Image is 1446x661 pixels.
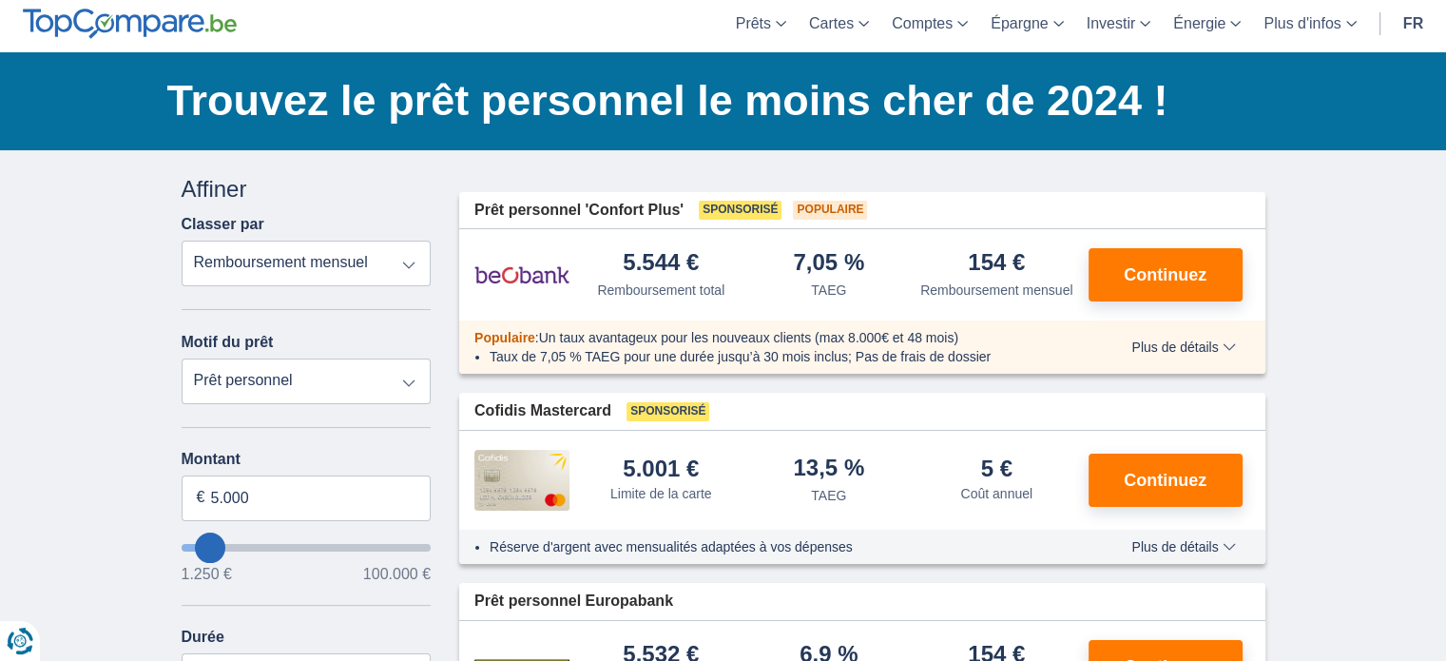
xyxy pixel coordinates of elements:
[182,451,432,468] label: Montant
[474,591,673,612] span: Prêt personnel Europabank
[474,400,611,422] span: Cofidis Mastercard
[1124,266,1206,283] span: Continuez
[920,281,1072,300] div: Remboursement mensuel
[811,486,846,505] div: TAEG
[623,251,699,277] div: 5.544 €
[793,457,864,482] div: 13,5 %
[1131,540,1235,554] span: Plus de détails
[167,71,1265,130] h1: Trouvez le prêt personnel le moins cher de 2024 !
[1089,248,1243,301] button: Continuez
[968,251,1025,277] div: 154 €
[182,216,264,233] label: Classer par
[363,567,431,582] span: 100.000 €
[1089,454,1243,507] button: Continuez
[182,629,224,646] label: Durée
[182,334,274,351] label: Motif du prêt
[197,487,205,509] span: €
[490,537,1076,556] li: Réserve d'argent avec mensualités adaptées à vos dépenses
[960,484,1032,503] div: Coût annuel
[1124,472,1206,489] span: Continuez
[699,201,781,220] span: Sponsorisé
[459,328,1091,347] div: :
[793,251,864,277] div: 7,05 %
[182,567,232,582] span: 1.250 €
[627,402,709,421] span: Sponsorisé
[490,347,1076,366] li: Taux de 7,05 % TAEG pour une durée jusqu’à 30 mois inclus; Pas de frais de dossier
[811,281,846,300] div: TAEG
[474,200,684,222] span: Prêt personnel 'Confort Plus'
[474,251,569,299] img: pret personnel Beobank
[1131,340,1235,354] span: Plus de détails
[793,201,867,220] span: Populaire
[182,173,432,205] div: Affiner
[981,457,1012,480] div: 5 €
[1117,539,1249,554] button: Plus de détails
[23,9,237,39] img: TopCompare
[623,457,699,480] div: 5.001 €
[597,281,724,300] div: Remboursement total
[1117,340,1249,355] button: Plus de détails
[182,544,432,552] input: wantToBorrow
[474,330,535,345] span: Populaire
[610,484,712,503] div: Limite de la carte
[474,450,569,511] img: pret personnel Cofidis CC
[539,330,958,345] span: Un taux avantageux pour les nouveaux clients (max 8.000€ et 48 mois)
